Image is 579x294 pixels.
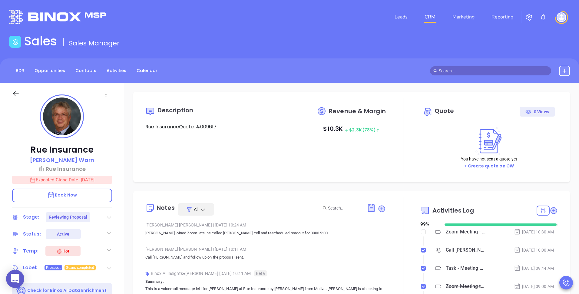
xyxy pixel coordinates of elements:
[23,230,41,239] div: Status:
[557,12,566,22] img: user
[12,165,112,173] a: Rue Insurance
[392,11,410,23] a: Leads
[514,265,554,272] div: [DATE] 09:44 AM
[133,66,161,76] a: Calendar
[254,270,267,276] span: Beta
[23,246,39,256] div: Temp:
[145,123,283,130] p: Rue InsuranceQuote: #009617
[56,247,69,255] div: Hot
[540,14,547,21] img: iconNotification
[328,205,360,211] input: Search...
[514,283,554,290] div: [DATE] 09:00 AM
[183,271,186,276] span: ●
[24,34,57,48] h1: Sales
[145,279,164,284] b: Summary:
[213,223,214,227] span: |
[23,213,39,222] div: Stage:
[43,97,81,135] img: profile-user
[145,272,150,276] img: svg%3e
[12,66,28,76] a: BDR
[514,247,554,253] div: [DATE] 10:00 AM
[526,14,533,21] img: iconSetting
[329,108,386,114] span: Revenue & Margin
[473,127,505,156] img: Create on CWSell
[446,264,486,273] div: Task - Meeting Zoom Meeting - [PERSON_NAME]
[157,205,175,211] div: Notes
[433,69,438,73] span: search
[435,107,454,115] span: Quote
[344,127,380,133] span: $ 2.3K (78%)
[213,247,214,252] span: |
[57,229,69,239] div: Active
[446,282,486,291] div: Zoom Meeting to Review Assessment - [PERSON_NAME]
[47,192,77,198] span: Book Now
[420,221,437,228] div: 99 %
[27,287,106,294] p: Check for Binox AI Data Enrichment
[49,212,88,222] div: Reviewing Proposal
[432,207,474,213] span: Activities Log
[145,230,386,237] p: [PERSON_NAME] joined Zoom late, he called [PERSON_NAME] cell and rescheduled readout for 0903 9:00.
[464,163,514,169] a: + Create quote on CW
[446,227,486,236] div: Zoom Meeting - [PERSON_NAME]
[145,245,386,254] div: [PERSON_NAME] [PERSON_NAME] [DATE] 10:11 AM
[439,68,548,74] input: Search…
[31,66,69,76] a: Opportunities
[514,229,554,235] div: [DATE] 10:30 AM
[145,269,386,278] div: Binox AI Insights [PERSON_NAME] | [DATE] 10:11 AM
[461,156,517,162] p: You have not sent a quote yet
[145,220,386,230] div: [PERSON_NAME] [PERSON_NAME] [DATE] 10:24 AM
[423,107,433,117] img: Circle dollar
[9,10,106,24] img: logo
[525,107,549,117] div: 0 Views
[69,38,120,48] span: Sales Manager
[46,264,61,271] span: Prospect
[194,206,198,212] span: All
[72,66,100,76] a: Contacts
[145,254,386,261] p: Call [PERSON_NAME] and follow up on the proposal sent.
[103,66,130,76] a: Activities
[23,263,38,272] div: Label:
[489,11,516,23] a: Reporting
[422,11,438,23] a: CRM
[323,123,380,135] p: $ 10.3K
[462,163,516,170] button: + Create quote on CW
[157,106,193,114] span: Description
[12,176,112,184] p: Expected Close Date: [DATE]
[12,144,112,155] p: Rue Insurance
[446,246,486,255] div: Call [PERSON_NAME] proposal review - [PERSON_NAME]
[30,156,94,165] a: [PERSON_NAME] Warn
[66,264,94,271] span: Scans completed
[450,11,477,23] a: Marketing
[30,156,94,164] p: [PERSON_NAME] Warn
